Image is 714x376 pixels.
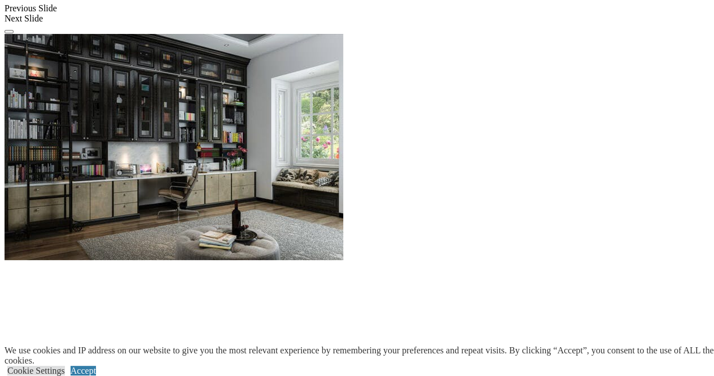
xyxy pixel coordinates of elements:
[71,366,96,375] a: Accept
[5,345,714,366] div: We use cookies and IP address on our website to give you the most relevant experience by remember...
[5,14,709,24] div: Next Slide
[7,366,65,375] a: Cookie Settings
[5,30,14,33] button: Click here to pause slide show
[5,34,343,260] img: Banner for mobile view
[5,3,709,14] div: Previous Slide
